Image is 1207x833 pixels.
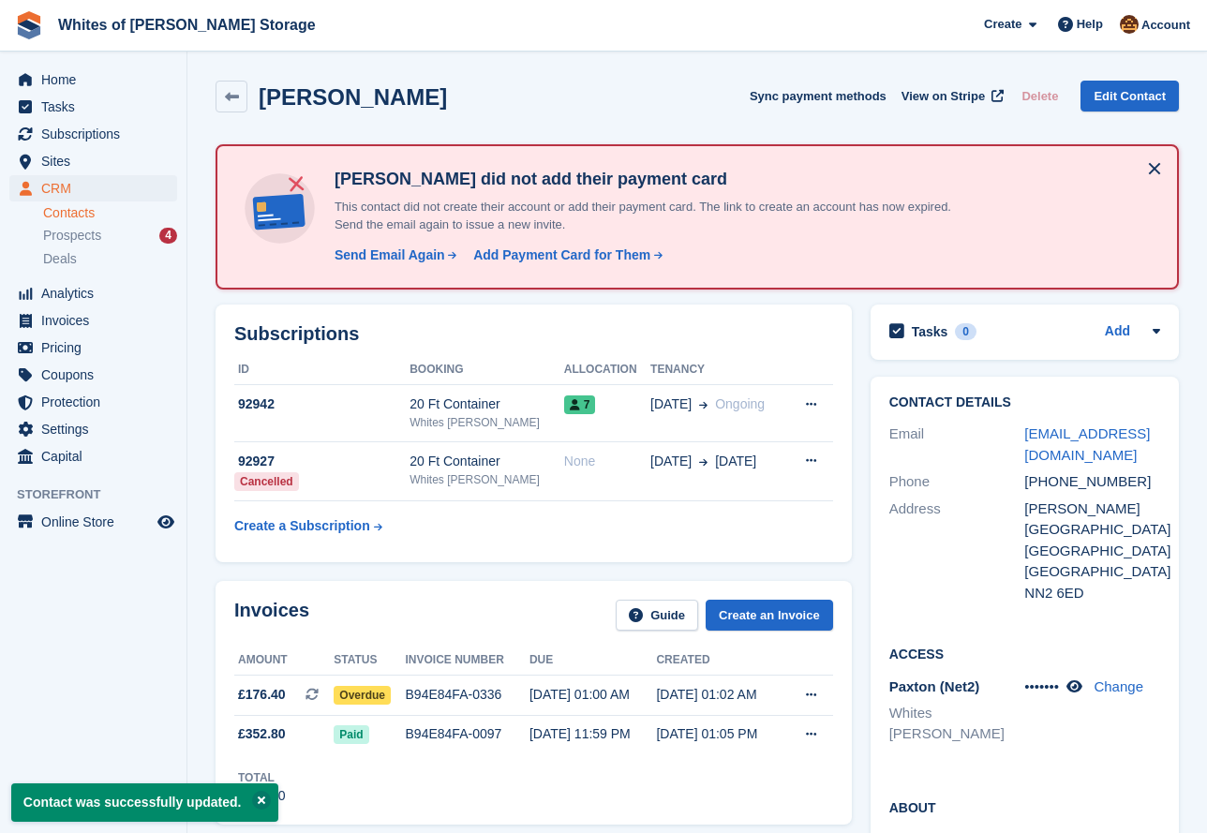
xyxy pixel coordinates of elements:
h2: Invoices [234,600,309,631]
div: Whites [PERSON_NAME] [410,471,564,488]
div: B94E84FA-0336 [406,685,529,705]
div: [DATE] 01:05 PM [656,724,783,744]
a: Create a Subscription [234,509,382,543]
div: 20 Ft Container [410,452,564,471]
div: None [564,452,650,471]
span: Help [1077,15,1103,34]
a: menu [9,280,177,306]
a: menu [9,416,177,442]
span: [DATE] [650,394,692,414]
a: Deals [43,249,177,269]
div: NN2 6ED [1024,583,1160,604]
th: ID [234,355,410,385]
span: £176.40 [238,685,286,705]
div: [DATE] 01:02 AM [656,685,783,705]
a: menu [9,307,177,334]
a: Edit Contact [1080,81,1179,112]
a: Add Payment Card for Them [466,245,664,265]
span: Coupons [41,362,154,388]
th: Tenancy [650,355,786,385]
th: Booking [410,355,564,385]
div: Phone [889,471,1025,493]
div: Create a Subscription [234,516,370,536]
span: Storefront [17,485,186,504]
div: Whites [PERSON_NAME] [410,414,564,431]
h2: Subscriptions [234,323,833,345]
h2: [PERSON_NAME] [259,84,447,110]
a: Prospects 4 [43,226,177,245]
h2: About [889,797,1160,816]
div: [DATE] 01:00 AM [529,685,657,705]
a: View on Stripe [894,81,1007,112]
span: Invoices [41,307,154,334]
div: Cancelled [234,472,299,491]
div: [GEOGRAPHIC_DATA] [1024,541,1160,562]
a: menu [9,335,177,361]
div: [PHONE_NUMBER] [1024,471,1160,493]
span: ••••••• [1024,678,1059,694]
span: Deals [43,250,77,268]
button: Sync payment methods [750,81,887,112]
span: Protection [41,389,154,415]
span: Settings [41,416,154,442]
div: Send Email Again [335,245,445,265]
span: Ongoing [715,396,765,411]
a: Add [1105,321,1130,343]
th: Invoice number [406,646,529,676]
span: £352.80 [238,724,286,744]
span: Account [1141,16,1190,35]
p: This contact did not create their account or add their payment card. The link to create an accoun... [327,198,983,234]
button: Delete [1014,81,1065,112]
span: View on Stripe [902,87,985,106]
a: menu [9,148,177,174]
div: 4 [159,228,177,244]
span: [DATE] [715,452,756,471]
a: menu [9,94,177,120]
a: [EMAIL_ADDRESS][DOMAIN_NAME] [1024,425,1150,463]
span: Capital [41,443,154,469]
a: Change [1094,678,1143,694]
h2: Tasks [912,323,948,340]
div: Total [238,769,286,786]
div: Add Payment Card for Them [473,245,650,265]
span: Home [41,67,154,93]
th: Amount [234,646,334,676]
span: Analytics [41,280,154,306]
div: [PERSON_NAME][GEOGRAPHIC_DATA] [1024,498,1160,541]
span: Online Store [41,509,154,535]
h2: Contact Details [889,395,1160,410]
a: menu [9,67,177,93]
h2: Access [889,644,1160,662]
span: Tasks [41,94,154,120]
th: Allocation [564,355,650,385]
a: Preview store [155,511,177,533]
a: menu [9,175,177,201]
img: no-card-linked-e7822e413c904bf8b177c4d89f31251c4716f9871600ec3ca5bfc59e148c83f4.svg [240,169,320,248]
div: B94E84FA-0097 [406,724,529,744]
img: stora-icon-8386f47178a22dfd0bd8f6a31ec36ba5ce8667c1dd55bd0f319d3a0aa187defe.svg [15,11,43,39]
h4: [PERSON_NAME] did not add their payment card [327,169,983,190]
a: menu [9,443,177,469]
div: 0 [955,323,976,340]
th: Due [529,646,657,676]
a: menu [9,389,177,415]
span: 7 [564,395,596,414]
span: Prospects [43,227,101,245]
span: Sites [41,148,154,174]
div: [DATE] 11:59 PM [529,724,657,744]
a: menu [9,509,177,535]
span: Paxton (Net2) [889,678,980,694]
span: Pricing [41,335,154,361]
div: 92942 [234,394,410,414]
span: [DATE] [650,452,692,471]
div: Address [889,498,1025,604]
div: [GEOGRAPHIC_DATA] [1024,561,1160,583]
li: Whites [PERSON_NAME] [889,703,1025,745]
span: Paid [334,725,368,744]
div: Email [889,424,1025,466]
a: Create an Invoice [706,600,833,631]
th: Created [656,646,783,676]
span: CRM [41,175,154,201]
span: Create [984,15,1021,34]
img: Eddie White [1120,15,1139,34]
